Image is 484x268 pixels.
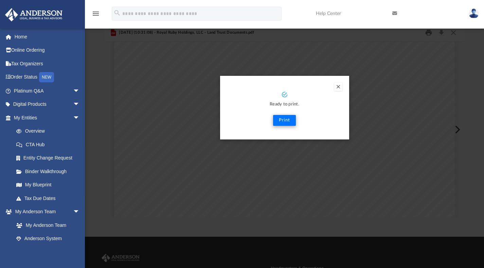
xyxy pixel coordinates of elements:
img: Anderson Advisors Platinum Portal [3,8,65,21]
a: My Blueprint [10,178,87,192]
span: arrow_drop_down [73,205,87,219]
a: menu [92,13,100,18]
i: menu [92,10,100,18]
img: User Pic [469,9,479,18]
a: Order StatusNEW [5,70,90,84]
div: Preview [105,24,464,217]
span: arrow_drop_down [73,111,87,125]
a: Tax Due Dates [10,191,90,205]
a: Entity Change Request [10,151,90,165]
i: search [113,9,121,17]
a: Platinum Q&Aarrow_drop_down [5,84,90,98]
a: Tax Organizers [5,57,90,70]
span: arrow_drop_down [73,84,87,98]
a: My Anderson Team [10,218,83,232]
a: Overview [10,124,90,138]
a: Home [5,30,90,44]
p: Ready to print. [227,101,342,108]
a: Binder Walkthrough [10,165,90,178]
div: NEW [39,72,54,82]
a: My Anderson Teamarrow_drop_down [5,205,87,219]
a: My Entitiesarrow_drop_down [5,111,90,124]
a: Digital Productsarrow_drop_down [5,98,90,111]
a: Anderson System [10,232,87,246]
span: arrow_drop_down [73,98,87,112]
a: Online Ordering [5,44,90,57]
a: CTA Hub [10,138,90,151]
button: Print [273,115,296,126]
